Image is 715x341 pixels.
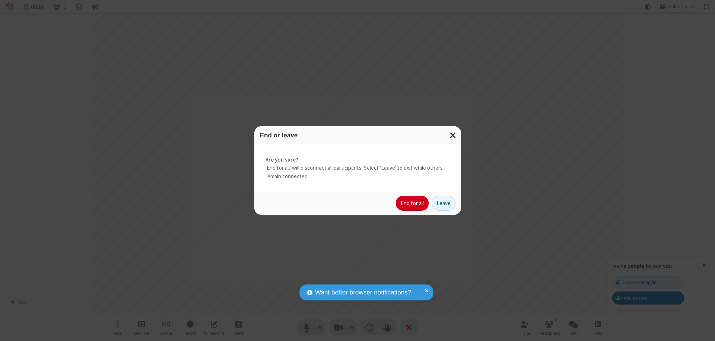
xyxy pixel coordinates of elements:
button: Close modal [445,126,461,144]
h3: End or leave [260,132,455,139]
div: 'End for all' will disconnect all participants. Select 'Leave' to exit while others remain connec... [254,144,461,192]
button: Leave [432,196,455,211]
button: End for all [396,196,429,211]
span: Want better browser notifications? [315,288,411,297]
strong: Are you sure? [266,156,450,164]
